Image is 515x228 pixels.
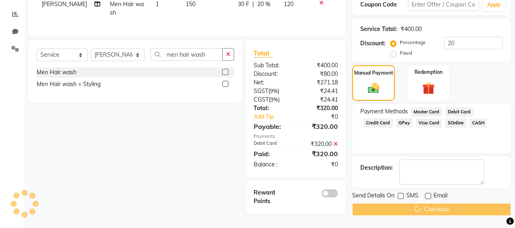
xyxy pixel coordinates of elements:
span: 150 [186,0,195,8]
span: SGST [254,87,268,95]
div: Coupon Code [360,0,408,9]
span: Payment Methods [360,107,408,116]
div: ₹320.00 [296,149,344,159]
span: Send Details On [352,191,394,201]
div: ₹271.18 [296,78,344,87]
div: Reward Points [248,188,296,206]
span: 1 [156,0,159,8]
div: Men Hair wash + Styling [37,80,101,89]
label: Redemption [414,69,443,76]
div: ₹320.00 [296,122,344,131]
div: Balance : [248,160,296,169]
div: Sub Total: [248,61,296,70]
span: Debit Card [445,107,473,117]
label: Manual Payment [354,69,393,77]
span: Email [434,191,447,201]
div: Net: [248,78,296,87]
div: Payments [254,133,338,140]
div: ₹0 [304,113,344,121]
a: Add Tip [248,113,304,121]
div: ₹80.00 [296,70,344,78]
span: Visa Card [416,118,442,128]
div: ₹400.00 [296,61,344,70]
span: Master Card [411,107,442,117]
div: Description: [360,164,393,172]
span: SMS [406,191,419,201]
img: _cash.svg [364,82,383,95]
label: Percentage [400,39,426,46]
div: ₹320.00 [296,104,344,113]
span: Total [254,49,272,58]
div: ₹24.41 [296,87,344,95]
span: 9% [270,88,278,94]
label: Fixed [400,49,412,57]
div: Discount: [248,70,296,78]
span: [PERSON_NAME] [42,0,87,8]
div: ( ) [248,87,296,95]
span: GPay [396,118,413,128]
span: CASH [469,118,487,128]
span: CGST [254,96,269,103]
img: _gift.svg [419,81,438,96]
div: Total: [248,104,296,113]
div: Payable: [248,122,296,131]
div: ₹0 [296,160,344,169]
div: Men Hair wash [37,68,77,77]
span: 120 [284,0,294,8]
div: ₹24.41 [296,95,344,104]
div: Service Total: [360,25,397,33]
span: Credit Card [364,118,393,128]
div: ₹400.00 [401,25,422,33]
input: Search or Scan [151,48,223,61]
div: Discount: [360,39,386,48]
div: Paid: [248,149,296,159]
div: ₹320.00 [296,140,344,148]
span: Men Hair wash [110,0,144,16]
div: ( ) [248,95,296,104]
div: Debit Card [248,140,296,148]
span: 9% [270,96,278,103]
span: SOnline [445,118,466,128]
